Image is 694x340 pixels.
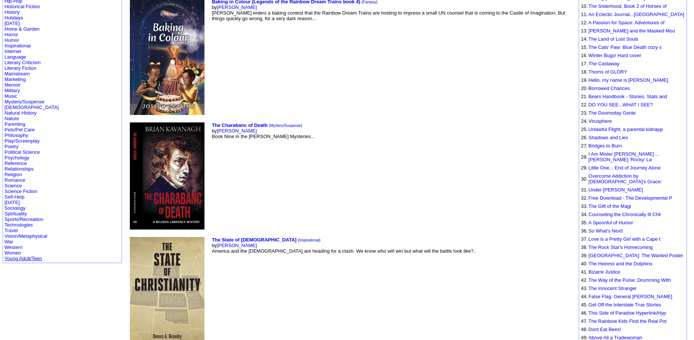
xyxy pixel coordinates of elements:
[588,173,662,184] a: Overcome Addiction by [DEMOGRAPHIC_DATA]'s Grace:
[581,277,588,283] font: 42.
[588,127,663,132] a: Unlawful Flight, a parental kidnapp
[588,253,683,258] a: [GEOGRAPHIC_DATA]: The Wanted Poster
[581,43,581,44] img: shim.gif
[4,155,29,160] a: Psychology
[581,36,588,42] font: 14.
[4,65,36,71] a: Literary Fiction
[588,102,653,107] a: DO YOU SEE...WHAT I SEE?
[4,216,43,222] a: Sports/Recreation
[581,318,588,324] font: 47.
[212,122,268,128] b: The Charabanc of Death
[4,222,33,228] a: Technologies
[581,143,588,149] font: 27.
[581,327,588,332] font: 48.
[4,110,37,116] a: Natural History
[588,195,672,201] a: Free Download - The Developmental P
[588,12,684,17] a: An Eclectic Journal...[GEOGRAPHIC_DATA]
[588,302,661,308] a: Get Off the Interstate True Stories
[581,118,588,124] font: 24.
[581,243,581,244] img: shim.gif
[588,69,627,75] a: Thorns of GLORY
[581,310,588,316] font: 46.
[4,172,22,177] a: Religion
[588,212,661,217] a: Counseling the Chronically Ill Chil
[4,194,24,200] a: Self-Help
[4,166,34,172] a: Relationships
[581,165,588,171] font: 29.
[588,318,667,324] a: The Rainbow Kids Find the Real Pot
[4,177,25,183] a: Romance
[588,220,633,225] a: A Spoonful of Humor
[581,127,588,132] font: 25.
[4,228,18,233] a: Travel
[588,85,630,91] a: Borrowed Chances
[588,327,621,332] a: Dont Eat Bees!
[4,244,22,250] a: Western
[581,253,588,258] font: 39.
[581,212,588,217] font: 34.
[588,143,622,149] a: Bridges to Burn
[581,286,588,291] font: 43.
[588,236,660,242] a: Love is a Pretty Girl with a Cape t
[212,237,297,243] a: The State of [DEMOGRAPHIC_DATA]
[588,277,671,283] a: The Way of the Pulse: Drumming With
[581,12,588,17] font: 11.
[581,154,588,160] font: 28.
[588,228,623,234] a: So What's Next!
[588,269,620,275] a: Bizarre Justice
[4,37,19,43] a: Humor
[4,21,20,26] a: [DATE]
[130,122,204,230] img: 80775.jpg
[588,77,668,83] a: Hello, my name is [PERSON_NAME]
[588,135,628,140] a: Shadows and Lies
[4,82,21,88] a: Memoir
[581,284,581,285] img: shim.gif
[581,53,588,58] font: 16.
[4,116,19,121] a: Nature
[4,132,28,138] a: Philosophy
[4,211,27,216] a: Spirituality
[581,269,588,275] font: 41.
[581,77,588,83] font: 19.
[4,121,25,127] a: Parenting
[4,250,21,256] a: Women
[581,20,588,25] font: 12.
[4,49,21,54] a: Internet
[581,125,581,126] img: shim.gif
[581,195,588,201] font: 32.
[588,3,667,9] a: The Sisterhood, Book 2 of Horses of
[4,9,19,15] a: History
[299,238,319,242] a: Inspirational
[588,244,653,250] a: The Rock Star's Homecoming
[581,110,588,116] font: 23.
[588,53,641,58] a: Winter Bugs! Hard cover
[588,36,638,42] a: The Land of Lost Souls
[581,294,588,299] font: 44.
[581,317,581,318] img: shim.gif
[581,2,581,3] img: shim.gif
[588,118,612,124] a: Virusphere
[581,102,588,107] font: 22.
[581,220,588,225] font: 35.
[4,93,17,99] a: Music
[581,236,588,242] font: 37.
[4,77,26,82] a: Marketing
[4,32,18,37] a: Horror
[4,188,37,194] a: Science Fiction
[4,239,13,244] a: War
